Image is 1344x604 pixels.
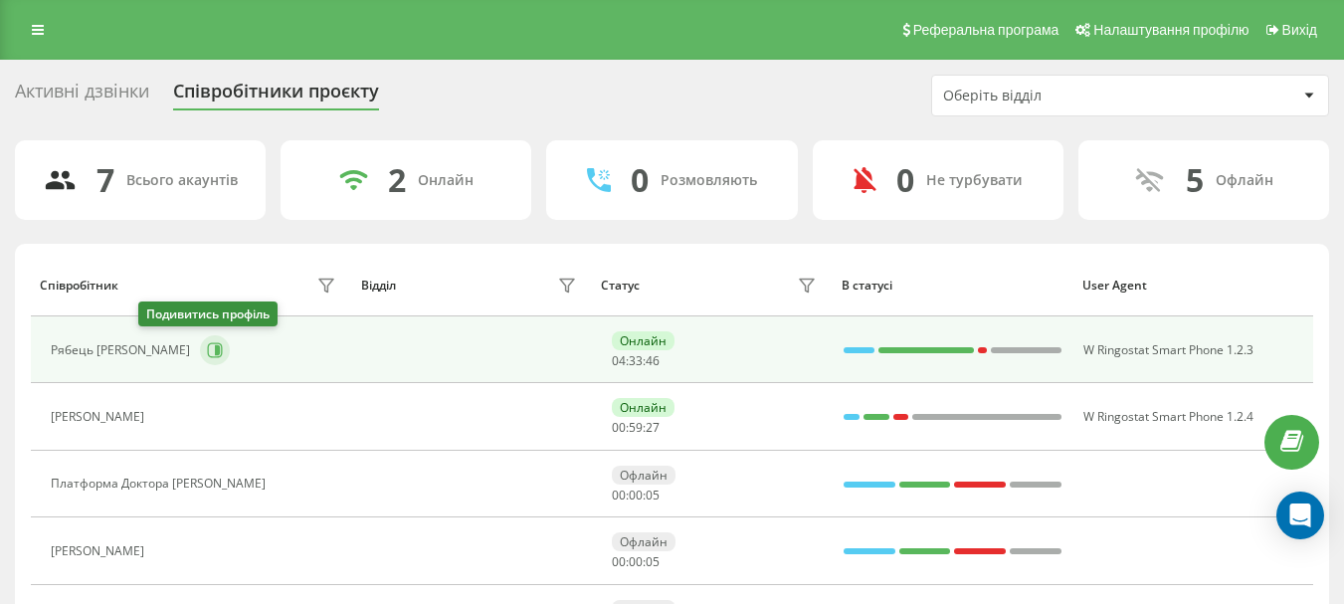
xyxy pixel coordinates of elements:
[612,532,675,551] div: Офлайн
[388,161,406,199] div: 2
[138,302,278,326] div: Подивитись профіль
[842,279,1063,293] div: В статусі
[612,555,660,569] div: : :
[629,487,643,503] span: 00
[15,81,149,111] div: Активні дзвінки
[646,419,660,436] span: 27
[51,343,195,357] div: Рябець [PERSON_NAME]
[51,410,149,424] div: [PERSON_NAME]
[1186,161,1204,199] div: 5
[173,81,379,111] div: Співробітники проєкту
[418,172,474,189] div: Онлайн
[943,88,1181,104] div: Оберіть відділ
[612,352,626,369] span: 04
[601,279,640,293] div: Статус
[646,487,660,503] span: 05
[1282,22,1317,38] span: Вихід
[646,553,660,570] span: 05
[126,172,238,189] div: Всього акаунтів
[612,354,660,368] div: : :
[51,544,149,558] div: [PERSON_NAME]
[1093,22,1248,38] span: Налаштування профілю
[1082,279,1304,293] div: User Agent
[646,352,660,369] span: 46
[629,352,643,369] span: 33
[896,161,914,199] div: 0
[612,331,674,350] div: Онлайн
[612,487,626,503] span: 00
[629,553,643,570] span: 00
[612,398,674,417] div: Онлайн
[96,161,114,199] div: 7
[612,466,675,485] div: Офлайн
[51,477,271,491] div: Платформа Доктора [PERSON_NAME]
[612,489,660,503] div: : :
[1083,341,1253,358] span: W Ringostat Smart Phone 1.2.3
[612,421,660,435] div: : :
[631,161,649,199] div: 0
[361,279,396,293] div: Відділ
[913,22,1059,38] span: Реферальна програма
[612,419,626,436] span: 00
[629,419,643,436] span: 59
[40,279,118,293] div: Співробітник
[1276,492,1324,539] div: Open Intercom Messenger
[661,172,757,189] div: Розмовляють
[926,172,1023,189] div: Не турбувати
[1083,408,1253,425] span: W Ringostat Smart Phone 1.2.4
[612,553,626,570] span: 00
[1216,172,1273,189] div: Офлайн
